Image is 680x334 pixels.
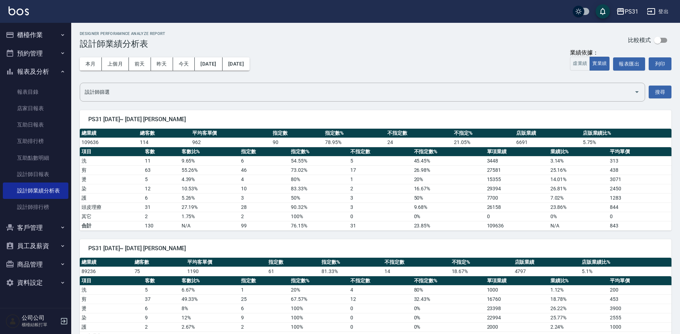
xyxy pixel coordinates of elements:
[412,175,485,184] td: 20 %
[485,147,549,156] th: 單項業績
[608,276,671,286] th: 平均單價
[608,175,671,184] td: 3071
[608,156,671,165] td: 313
[180,212,239,221] td: 1.75 %
[239,165,289,175] td: 46
[349,313,412,322] td: 0
[514,138,581,147] td: 6691
[452,138,514,147] td: 21.05 %
[80,322,143,332] td: 護
[412,147,485,156] th: 不指定數%
[450,258,513,267] th: 不指定%
[570,49,610,57] div: 業績依據：
[9,6,29,15] img: Logo
[514,129,581,138] th: 店販業績
[349,212,412,221] td: 0
[3,100,68,117] a: 店家日報表
[289,294,349,304] td: 67.57 %
[412,313,485,322] td: 0 %
[143,165,180,175] td: 63
[80,193,143,202] td: 護
[608,285,671,294] td: 200
[580,267,671,276] td: 5.1 %
[3,183,68,199] a: 設計師業績分析表
[412,276,485,286] th: 不指定數%
[239,147,289,156] th: 指定數
[383,258,450,267] th: 不指定數
[412,304,485,313] td: 0 %
[549,212,608,221] td: 0 %
[143,276,180,286] th: 客數
[223,57,250,71] button: [DATE]
[80,129,671,147] table: a dense table
[143,285,180,294] td: 5
[349,202,412,212] td: 3
[549,147,608,156] th: 業績比%
[239,212,289,221] td: 2
[180,193,239,202] td: 5.26 %
[549,285,608,294] td: 1.12 %
[289,184,349,193] td: 83.33 %
[608,184,671,193] td: 2450
[180,294,239,304] td: 49.33 %
[3,117,68,133] a: 互助日報表
[383,267,450,276] td: 14
[239,276,289,286] th: 指定數
[608,304,671,313] td: 3900
[289,202,349,212] td: 90.32 %
[649,57,671,70] button: 列印
[180,184,239,193] td: 10.53 %
[180,322,239,332] td: 2.67 %
[513,258,580,267] th: 店販業績
[3,273,68,292] button: 資料設定
[349,156,412,165] td: 5
[386,129,452,138] th: 不指定數
[133,258,186,267] th: 總客數
[3,133,68,149] a: 互助排行榜
[143,294,180,304] td: 37
[349,184,412,193] td: 2
[513,267,580,276] td: 4797
[80,129,138,138] th: 總業績
[349,147,412,156] th: 不指定數
[239,322,289,332] td: 2
[143,221,180,230] td: 130
[386,138,452,147] td: 24
[80,138,138,147] td: 109636
[649,86,671,99] button: 搜尋
[239,193,289,202] td: 3
[485,294,549,304] td: 16760
[549,313,608,322] td: 25.77 %
[143,156,180,165] td: 11
[239,294,289,304] td: 25
[644,5,671,18] button: 登出
[485,322,549,332] td: 2000
[549,165,608,175] td: 25.16 %
[239,202,289,212] td: 28
[450,267,513,276] td: 18.67 %
[485,313,549,322] td: 22994
[289,276,349,286] th: 指定數%
[129,57,151,71] button: 前天
[485,285,549,294] td: 1000
[185,258,267,267] th: 平均客單價
[102,57,129,71] button: 上個月
[289,165,349,175] td: 73.02 %
[452,129,514,138] th: 不指定%
[80,147,143,156] th: 項目
[412,212,485,221] td: 0 %
[190,129,271,138] th: 平均客單價
[173,57,195,71] button: 今天
[80,165,143,175] td: 剪
[138,129,190,138] th: 總客數
[143,193,180,202] td: 6
[180,285,239,294] td: 6.67 %
[239,175,289,184] td: 4
[289,322,349,332] td: 100 %
[485,165,549,175] td: 27581
[80,258,133,267] th: 總業績
[412,294,485,304] td: 32.43 %
[485,175,549,184] td: 15355
[180,165,239,175] td: 55.26 %
[485,221,549,230] td: 109636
